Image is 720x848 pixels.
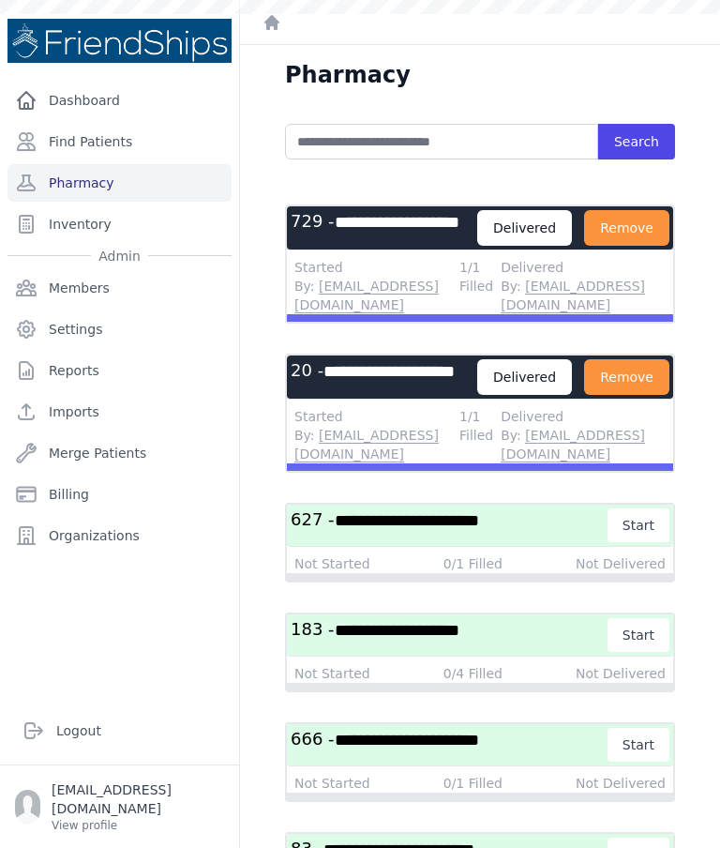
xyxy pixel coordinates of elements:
[294,554,370,573] div: Not Started
[7,205,232,243] a: Inventory
[285,60,411,90] h1: Pharmacy
[7,393,232,431] a: Imports
[291,618,608,652] h3: 183 -
[501,407,666,463] div: Delivered By:
[584,210,669,246] button: Remove
[443,554,502,573] div: 0/1 Filled
[607,508,669,542] button: Start
[7,310,232,348] a: Settings
[291,508,608,542] h3: 627 -
[501,258,666,314] div: Delivered By:
[607,728,669,762] button: Start
[7,517,232,554] a: Organizations
[7,269,232,307] a: Members
[15,780,224,833] a: [EMAIL_ADDRESS][DOMAIN_NAME] View profile
[52,818,224,833] p: View profile
[7,352,232,389] a: Reports
[598,124,675,159] button: Search
[52,780,224,818] p: [EMAIL_ADDRESS][DOMAIN_NAME]
[7,19,232,63] img: Medical Missions EMR
[584,359,669,395] button: Remove
[459,258,493,314] div: 1/1 Filled
[459,407,493,463] div: 1/1 Filled
[15,712,224,750] a: Logout
[443,664,502,683] div: 0/4 Filled
[576,554,666,573] div: Not Delivered
[91,247,148,265] span: Admin
[477,210,572,246] div: Delivered
[294,664,370,683] div: Not Started
[7,476,232,513] a: Billing
[607,618,669,652] button: Start
[443,774,502,793] div: 0/1 Filled
[294,258,452,314] div: Started By:
[294,774,370,793] div: Not Started
[7,82,232,119] a: Dashboard
[291,728,608,762] h3: 666 -
[576,664,666,683] div: Not Delivered
[576,774,666,793] div: Not Delivered
[7,164,232,202] a: Pharmacy
[7,123,232,160] a: Find Patients
[291,359,477,395] h3: 20 -
[291,210,477,246] h3: 729 -
[477,359,572,395] div: Delivered
[294,407,452,463] div: Started By:
[7,434,232,472] a: Merge Patients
